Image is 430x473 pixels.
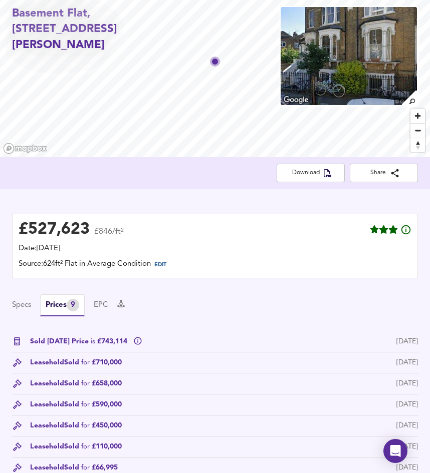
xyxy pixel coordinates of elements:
[277,164,345,182] button: Download
[64,357,122,368] span: Sold £710,000
[30,336,129,347] span: Sold [DATE] Price £743,114
[383,439,407,463] div: Open Intercom Messenger
[30,399,122,410] div: Leasehold
[154,262,166,268] span: EDIT
[19,259,411,272] div: Source: 624ft² Flat in Average Condition
[81,359,90,366] span: for
[410,138,425,152] button: Reset bearing to north
[81,464,90,471] span: for
[81,380,90,387] span: for
[64,378,122,389] span: Sold £658,000
[81,443,90,450] span: for
[30,441,122,452] div: Leasehold
[3,143,47,154] a: Mapbox homepage
[64,462,118,473] span: Sold £66,995
[19,243,411,254] div: Date: [DATE]
[396,357,418,368] div: [DATE]
[30,378,122,389] div: Leasehold
[400,89,418,107] img: search
[64,420,122,431] span: Sold £450,000
[19,222,90,237] div: £ 527,623
[396,378,418,389] div: [DATE]
[30,420,122,431] div: Leasehold
[280,6,418,106] img: property
[285,168,337,178] span: Download
[350,164,418,182] button: Share
[64,399,122,410] span: Sold £590,000
[46,299,79,311] div: Prices
[12,6,193,53] h2: Basement Flat, [STREET_ADDRESS][PERSON_NAME]
[410,124,425,138] span: Zoom out
[410,109,425,123] button: Zoom in
[94,228,124,242] span: £846/ft²
[94,300,108,311] button: EPC
[67,299,79,311] div: 9
[12,300,31,311] button: Specs
[40,294,85,316] button: Prices9
[358,168,410,178] span: Share
[396,462,418,473] div: [DATE]
[410,123,425,138] button: Zoom out
[396,399,418,410] div: [DATE]
[30,357,122,368] div: Leasehold
[81,401,90,408] span: for
[396,420,418,431] div: [DATE]
[64,441,122,452] span: Sold £110,000
[396,336,418,347] div: [DATE]
[81,422,90,429] span: for
[91,338,95,345] span: is
[30,462,118,473] div: Leasehold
